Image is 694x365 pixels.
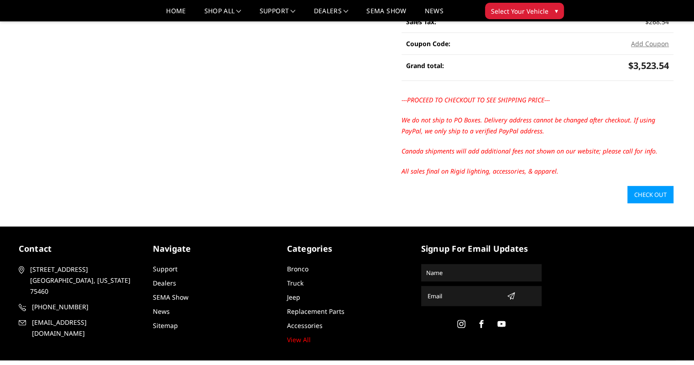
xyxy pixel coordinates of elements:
[314,8,349,21] a: Dealers
[406,61,444,70] strong: Grand total:
[424,8,443,21] a: News
[421,243,542,255] h5: signup for email updates
[631,39,669,48] button: Add Coupon
[287,279,303,287] a: Truck
[406,17,436,26] strong: Sales Tax:
[153,293,188,302] a: SEMA Show
[628,59,669,72] span: $3,523.54
[287,293,300,302] a: Jeep
[19,302,139,312] a: [PHONE_NUMBER]
[166,8,186,21] a: Home
[424,289,503,303] input: Email
[260,8,296,21] a: Support
[287,243,407,255] h5: Categories
[153,279,176,287] a: Dealers
[402,166,673,177] p: All sales final on Rigid lighting, accessories, & apparel.
[402,146,673,157] p: Canada shipments will add additional fees not shown on our website; please call for info.
[402,95,673,106] p: ---PROCEED TO CHECKOUT TO SEE SHIPPING PRICE---
[153,307,170,316] a: News
[204,8,241,21] a: shop all
[153,321,178,330] a: Sitemap
[555,6,558,16] span: ▾
[406,39,450,48] strong: Coupon Code:
[491,6,548,16] span: Select Your Vehicle
[287,335,311,344] a: View All
[402,115,673,137] p: We do not ship to PO Boxes. Delivery address cannot be changed after checkout. If using PayPal, w...
[627,186,673,203] a: Check out
[153,264,177,273] a: Support
[19,317,139,339] a: [EMAIL_ADDRESS][DOMAIN_NAME]
[366,8,406,21] a: SEMA Show
[645,17,669,26] span: $268.54
[287,321,323,330] a: Accessories
[287,307,344,316] a: Replacement Parts
[153,243,273,255] h5: Navigate
[287,264,308,273] a: Bronco
[423,265,540,280] input: Name
[19,243,139,255] h5: contact
[485,3,564,19] button: Select Your Vehicle
[32,302,138,312] span: [PHONE_NUMBER]
[32,317,138,339] span: [EMAIL_ADDRESS][DOMAIN_NAME]
[30,264,136,297] span: [STREET_ADDRESS] [GEOGRAPHIC_DATA], [US_STATE] 75460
